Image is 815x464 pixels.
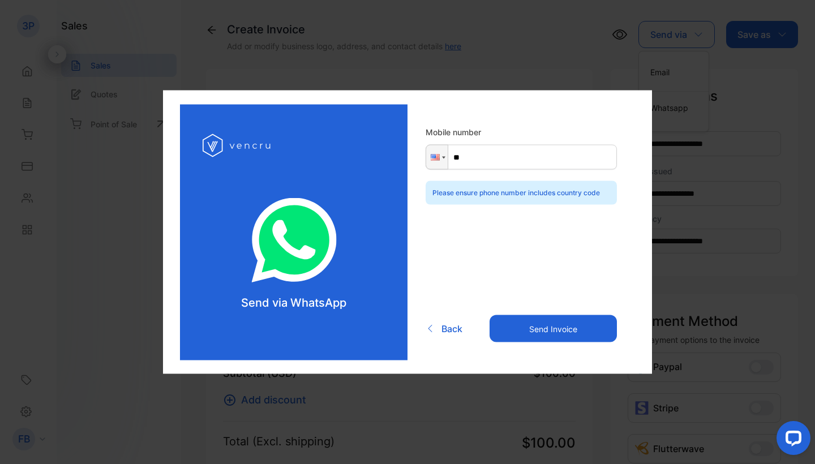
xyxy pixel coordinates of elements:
[426,126,617,138] label: Mobile number
[241,294,346,311] p: Send via WhatsApp
[236,198,352,283] img: log
[441,322,462,336] span: Back
[426,145,448,169] div: United States: + 1
[432,188,610,198] p: Please ensure phone number includes country code
[767,416,815,464] iframe: LiveChat chat widget
[203,127,273,164] img: log
[490,315,617,342] button: Send Invoice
